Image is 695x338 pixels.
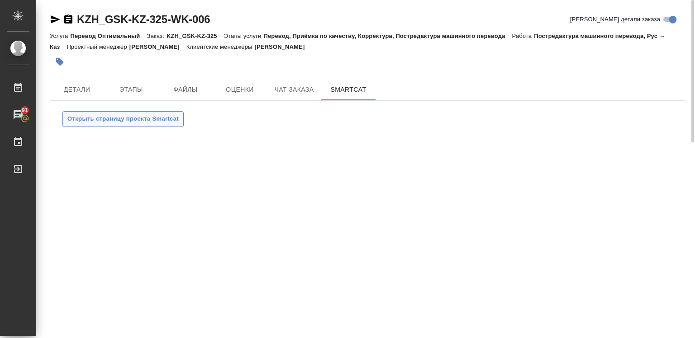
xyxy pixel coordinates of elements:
[109,84,153,95] span: Этапы
[218,84,262,95] span: Оценки
[50,33,70,39] p: Услуга
[147,33,166,39] p: Заказ:
[67,43,129,50] p: Проектный менеджер
[263,33,512,39] p: Перевод, Приёмка по качеству, Корректура, Постредактура машинного перевода
[62,111,184,127] button: Открыть страницу проекта Smartcat
[77,13,210,25] a: KZH_GSK-KZ-325-WK-006
[16,106,33,115] span: 91
[512,33,534,39] p: Работа
[570,15,660,24] span: [PERSON_NAME] детали заказа
[254,43,311,50] p: [PERSON_NAME]
[167,33,224,39] p: KZH_GSK-KZ-325
[272,84,316,95] span: Чат заказа
[327,84,370,95] span: SmartCat
[224,33,264,39] p: Этапы услуги
[186,43,255,50] p: Клиентские менеджеры
[55,84,99,95] span: Детали
[50,14,61,25] button: Скопировать ссылку для ЯМессенджера
[164,84,207,95] span: Файлы
[129,43,186,50] p: [PERSON_NAME]
[2,103,34,126] a: 91
[70,33,147,39] p: Перевод Оптимальный
[63,14,74,25] button: Скопировать ссылку
[67,114,179,124] span: Открыть страницу проекта Smartcat
[50,52,70,72] button: Добавить тэг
